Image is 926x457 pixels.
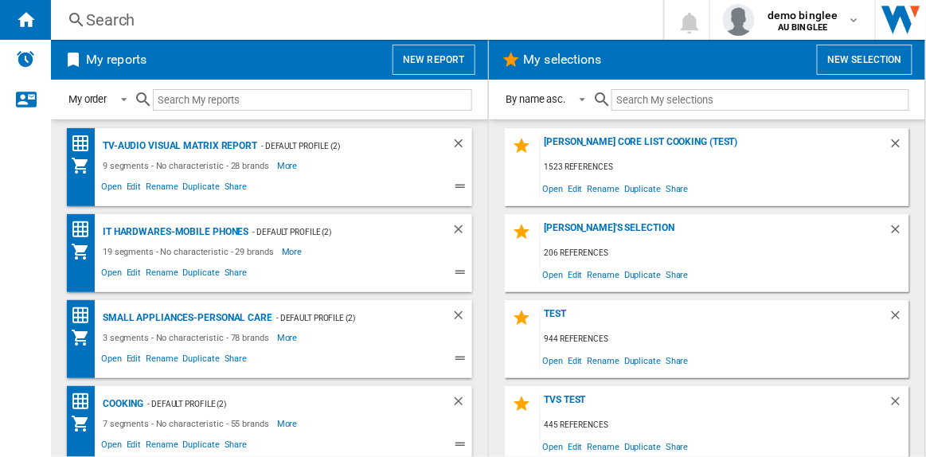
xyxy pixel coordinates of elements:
span: Duplicate [622,178,663,199]
img: alerts-logo.svg [16,49,35,68]
div: Delete [451,136,472,156]
div: - Default profile (2) [248,222,419,242]
span: Duplicate [181,437,222,456]
span: Share [663,178,691,199]
span: Edit [124,437,144,456]
span: Duplicate [622,264,663,285]
span: Rename [143,351,180,370]
div: By name asc. [506,93,566,105]
span: Open [541,436,566,457]
span: Duplicate [181,351,222,370]
span: Rename [143,437,180,456]
div: My Assortment [71,242,99,261]
span: Open [99,351,124,370]
div: 1523 references [541,158,910,178]
span: Rename [143,265,180,284]
button: New selection [817,45,912,75]
span: Share [663,436,691,457]
div: IT Hardwares-Mobile Phones [99,222,248,242]
input: Search My reports [153,89,471,111]
span: Share [663,264,691,285]
span: More [277,414,300,433]
div: Delete [889,136,909,158]
span: Share [222,351,250,370]
span: Share [222,265,250,284]
div: Price Matrix [71,134,99,154]
div: - Default profile (2) [272,308,419,328]
div: TV-Audio Visual Matrix Report [99,136,257,156]
span: Edit [565,436,585,457]
span: Rename [585,350,622,371]
span: Duplicate [622,436,663,457]
div: Small Appliances-Personal Care [99,308,272,328]
span: Edit [565,264,585,285]
span: Open [541,350,566,371]
span: More [282,242,305,261]
h2: My reports [83,45,150,75]
button: New report [393,45,475,75]
span: Open [541,178,566,199]
span: Edit [124,179,144,198]
div: Delete [889,222,909,244]
span: Edit [124,351,144,370]
div: 3 segments - No characteristic - 78 brands [99,328,277,347]
span: Share [222,179,250,198]
div: test [541,308,889,330]
div: My Assortment [71,414,99,433]
input: Search My selections [611,89,909,111]
div: TVs Test [541,394,889,416]
span: Share [222,437,250,456]
div: My Assortment [71,328,99,347]
span: Open [541,264,566,285]
div: Price Matrix [71,306,99,326]
div: Delete [451,308,472,328]
div: 19 segments - No characteristic - 29 brands [99,242,282,261]
div: 206 references [541,244,910,264]
span: Share [663,350,691,371]
div: My order [68,93,107,105]
div: 7 segments - No characteristic - 55 brands [99,414,277,433]
span: Open [99,437,124,456]
b: AU BINGLEE [778,22,827,33]
span: Duplicate [622,350,663,371]
span: More [277,156,300,175]
div: [PERSON_NAME]'s Selection [541,222,889,244]
div: Delete [889,394,909,416]
div: 944 references [541,330,910,350]
div: Delete [451,394,472,414]
img: profile.jpg [723,4,755,36]
h2: My selections [521,45,605,75]
div: Search [86,9,622,31]
span: Edit [565,178,585,199]
div: - Default profile (2) [257,136,419,156]
span: Duplicate [181,265,222,284]
div: Delete [889,308,909,330]
span: Rename [585,264,622,285]
span: Open [99,179,124,198]
span: Open [99,265,124,284]
span: Rename [585,436,622,457]
div: [PERSON_NAME] Core list Cooking (Test) [541,136,889,158]
span: demo binglee [768,7,838,23]
span: Rename [143,179,180,198]
div: Delete [451,222,472,242]
span: Edit [565,350,585,371]
div: 9 segments - No characteristic - 28 brands [99,156,277,175]
div: Price Matrix [71,220,99,240]
div: Price Matrix [71,392,99,412]
span: Rename [585,178,622,199]
div: My Assortment [71,156,99,175]
span: More [277,328,300,347]
div: - Default profile (2) [143,394,419,414]
span: Edit [124,265,144,284]
span: Duplicate [181,179,222,198]
div: 445 references [541,416,910,436]
div: Cooking [99,394,143,414]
